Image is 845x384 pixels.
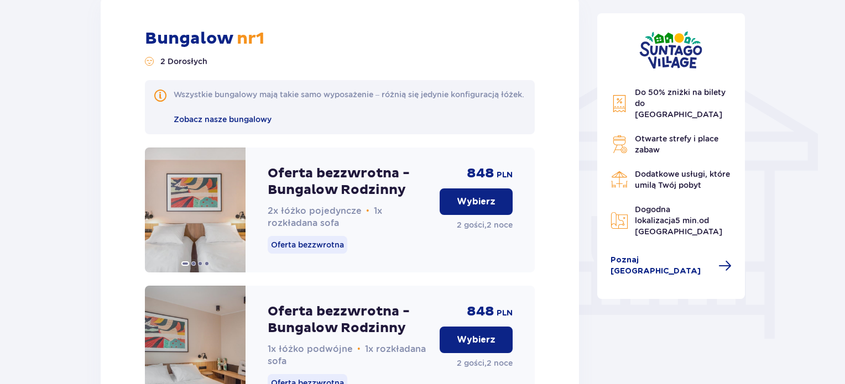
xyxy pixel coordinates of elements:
p: Bungalow [145,28,264,49]
span: Dodatkowe usługi, które umilą Twój pobyt [635,170,730,190]
span: nr 1 [233,28,264,49]
span: 1x łóżko podwójne [268,344,353,354]
span: 848 [467,303,494,320]
span: • [366,206,369,217]
a: Poznaj [GEOGRAPHIC_DATA] [611,255,732,277]
span: Do 50% zniżki na bilety do [GEOGRAPHIC_DATA] [635,88,726,119]
img: Grill Icon [611,135,628,153]
span: PLN [497,308,513,319]
p: Wybierz [457,334,495,346]
span: 848 [467,165,494,182]
p: Wybierz [457,196,495,208]
span: 2x łóżko pojedyncze [268,206,362,216]
p: Oferta bezzwrotna [268,236,347,254]
img: Discount Icon [611,94,628,113]
a: Zobacz nasze bungalowy [174,113,272,125]
span: Zobacz nasze bungalowy [174,115,272,124]
img: Suntago Village [639,31,702,69]
button: Wybierz [440,188,513,215]
p: 2 gości , 2 noce [457,219,513,230]
p: 2 Dorosłych [160,56,207,67]
img: Map Icon [611,212,628,229]
p: Oferta bezzwrotna - Bungalow Rodzinny [268,303,431,336]
div: Wszystkie bungalowy mają takie samo wyposażenie – różnią się jedynie konfiguracją łóżek. [174,89,524,100]
img: Oferta bezzwrotna - Bungalow Rodzinny [145,148,246,272]
span: PLN [497,170,513,181]
p: Oferta bezzwrotna - Bungalow Rodzinny [268,165,431,198]
button: Wybierz [440,327,513,353]
img: Restaurant Icon [611,171,628,188]
span: Otwarte strefy i place zabaw [635,134,718,154]
span: Poznaj [GEOGRAPHIC_DATA] [611,255,712,277]
span: 5 min. [675,216,699,225]
p: 2 gości , 2 noce [457,357,513,369]
img: Liczba gości [145,57,154,66]
span: • [357,344,361,355]
span: Dogodna lokalizacja od [GEOGRAPHIC_DATA] [635,205,722,236]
